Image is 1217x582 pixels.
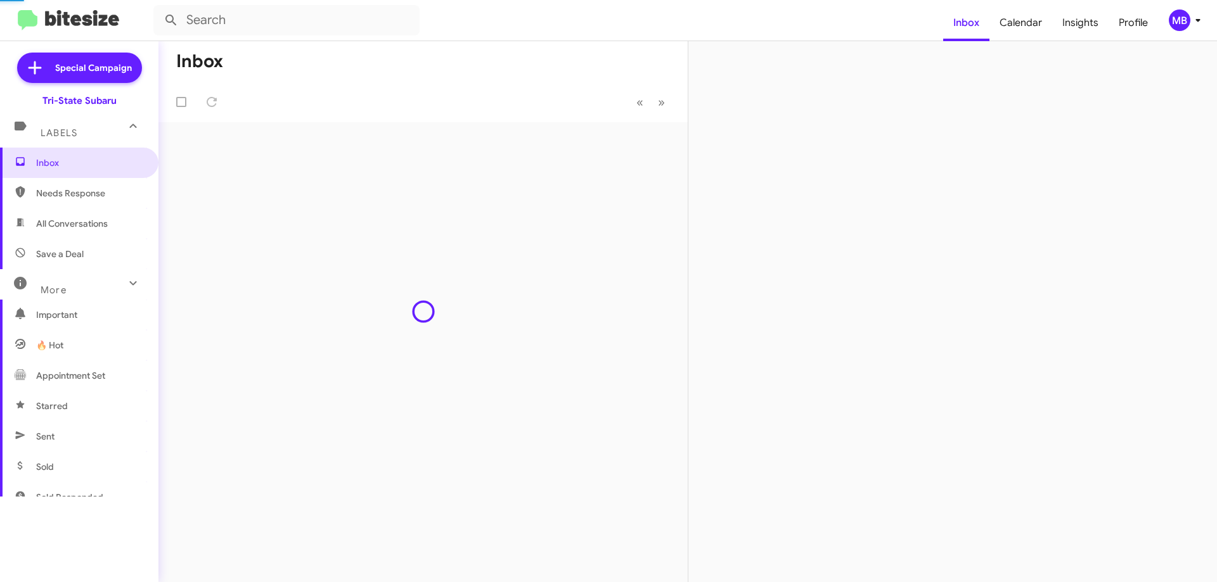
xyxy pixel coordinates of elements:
[42,94,117,107] div: Tri-State Subaru
[36,400,68,412] span: Starred
[629,89,673,115] nav: Page navigation example
[36,430,55,443] span: Sent
[36,491,103,503] span: Sold Responded
[36,308,144,321] span: Important
[41,127,77,139] span: Labels
[41,284,67,296] span: More
[1052,4,1109,41] a: Insights
[176,51,223,72] h1: Inbox
[36,248,84,260] span: Save a Deal
[36,217,108,230] span: All Conversations
[17,53,142,83] a: Special Campaign
[36,369,105,382] span: Appointment Set
[1109,4,1158,41] a: Profile
[943,4,989,41] a: Inbox
[650,89,673,115] button: Next
[36,339,63,351] span: 🔥 Hot
[636,94,643,110] span: «
[36,156,144,169] span: Inbox
[153,5,420,35] input: Search
[55,61,132,74] span: Special Campaign
[658,94,665,110] span: »
[1169,9,1190,31] div: MB
[36,460,54,473] span: Sold
[629,89,651,115] button: Previous
[36,187,144,199] span: Needs Response
[1158,9,1203,31] button: MB
[989,4,1052,41] a: Calendar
